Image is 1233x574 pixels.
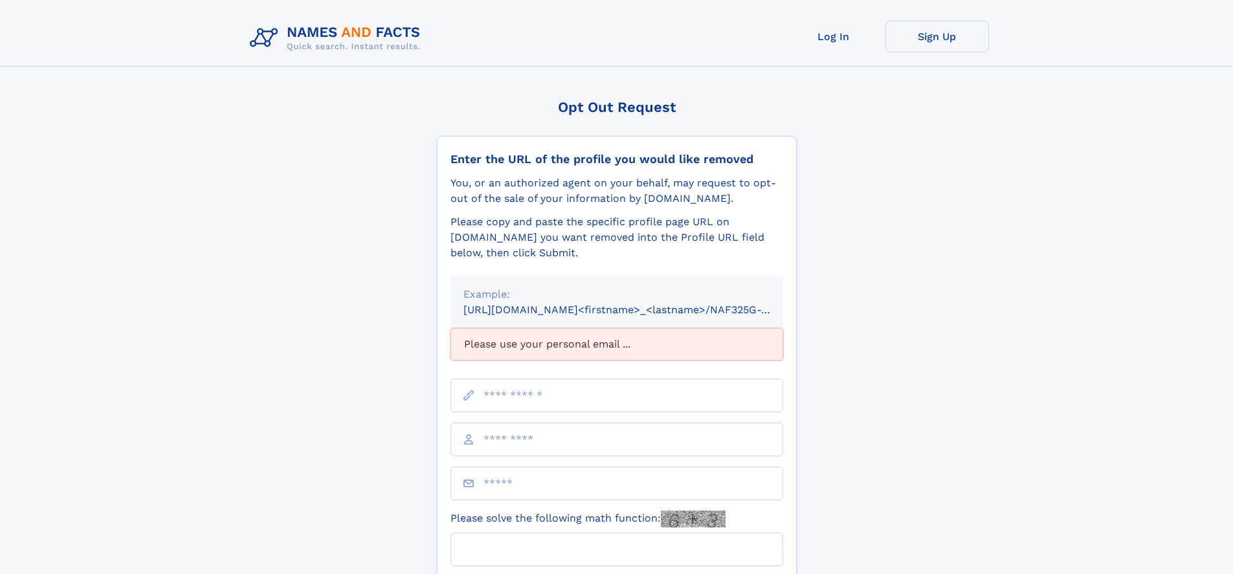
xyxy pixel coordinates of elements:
div: You, or an authorized agent on your behalf, may request to opt-out of the sale of your informatio... [450,175,783,206]
label: Please solve the following math function: [450,511,726,527]
div: Enter the URL of the profile you would like removed [450,152,783,166]
div: Please use your personal email ... [450,328,783,360]
img: Logo Names and Facts [245,21,431,56]
small: [URL][DOMAIN_NAME]<firstname>_<lastname>/NAF325G-xxxxxxxx [463,304,808,316]
div: Example: [463,287,770,302]
div: Opt Out Request [437,99,797,115]
a: Log In [782,21,885,52]
a: Sign Up [885,21,989,52]
div: Please copy and paste the specific profile page URL on [DOMAIN_NAME] you want removed into the Pr... [450,214,783,261]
